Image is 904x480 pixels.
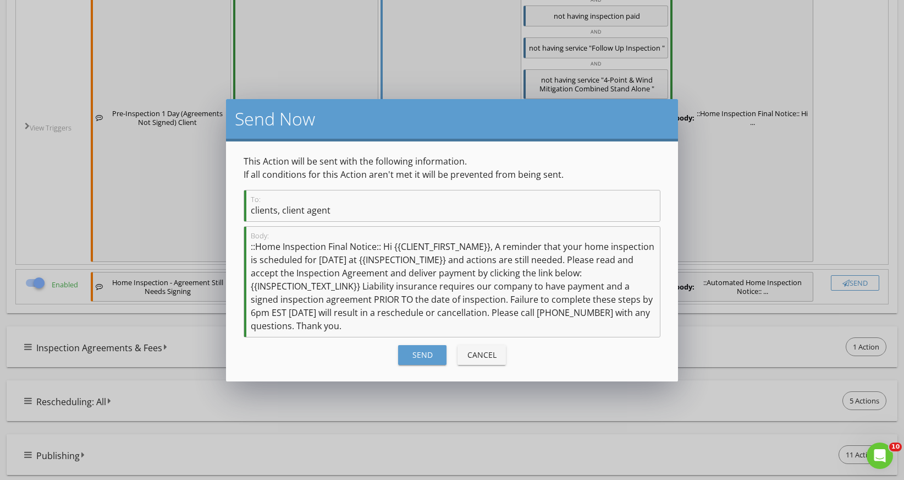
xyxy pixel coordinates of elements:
button: Send [398,345,447,365]
div: Send [407,349,438,361]
div: To: [251,195,655,204]
p: This Action will be sent with the following information. If all conditions for this Action aren't... [244,155,660,181]
iframe: Intercom live chat [867,443,893,469]
h2: Send Now [235,108,669,130]
button: Cancel [457,345,506,365]
div: ::Home Inspection Final Notice:: Hi {{CLIENT_FIRST_NAME}}, A reminder that your home inspection i... [251,240,655,332]
div: Body: [251,231,655,240]
div: Cancel [466,349,497,361]
span: 10 [889,443,902,451]
div: clients, client agent [244,190,660,221]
